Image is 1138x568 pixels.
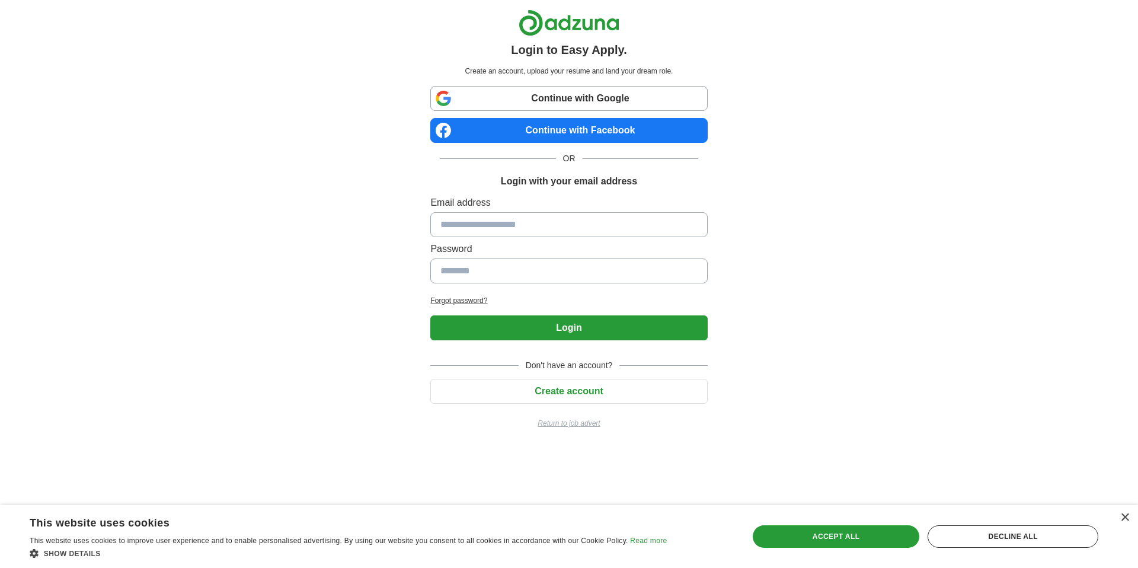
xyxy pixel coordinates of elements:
[30,537,628,545] span: This website uses cookies to improve user experience and to enable personalised advertising. By u...
[430,196,707,210] label: Email address
[430,418,707,429] a: Return to job advert
[501,174,637,189] h1: Login with your email address
[30,547,667,559] div: Show details
[430,86,707,111] a: Continue with Google
[430,386,707,396] a: Create account
[430,242,707,256] label: Password
[30,512,637,530] div: This website uses cookies
[630,537,667,545] a: Read more, opens a new window
[430,379,707,404] button: Create account
[511,41,627,59] h1: Login to Easy Apply.
[753,525,920,548] div: Accept all
[433,66,705,76] p: Create an account, upload your resume and land your dream role.
[430,118,707,143] a: Continue with Facebook
[430,315,707,340] button: Login
[556,152,583,165] span: OR
[430,295,707,306] a: Forgot password?
[44,550,101,558] span: Show details
[519,359,620,372] span: Don't have an account?
[519,9,619,36] img: Adzuna logo
[1120,513,1129,522] div: Close
[928,525,1098,548] div: Decline all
